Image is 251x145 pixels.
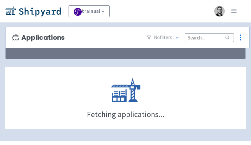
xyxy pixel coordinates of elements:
[5,6,61,16] img: Shipyard logo
[69,5,110,17] a: trainual
[12,34,65,41] h3: Applications
[154,34,172,41] span: No filter s
[87,110,164,118] div: Fetching applications...
[185,33,234,42] input: Search...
